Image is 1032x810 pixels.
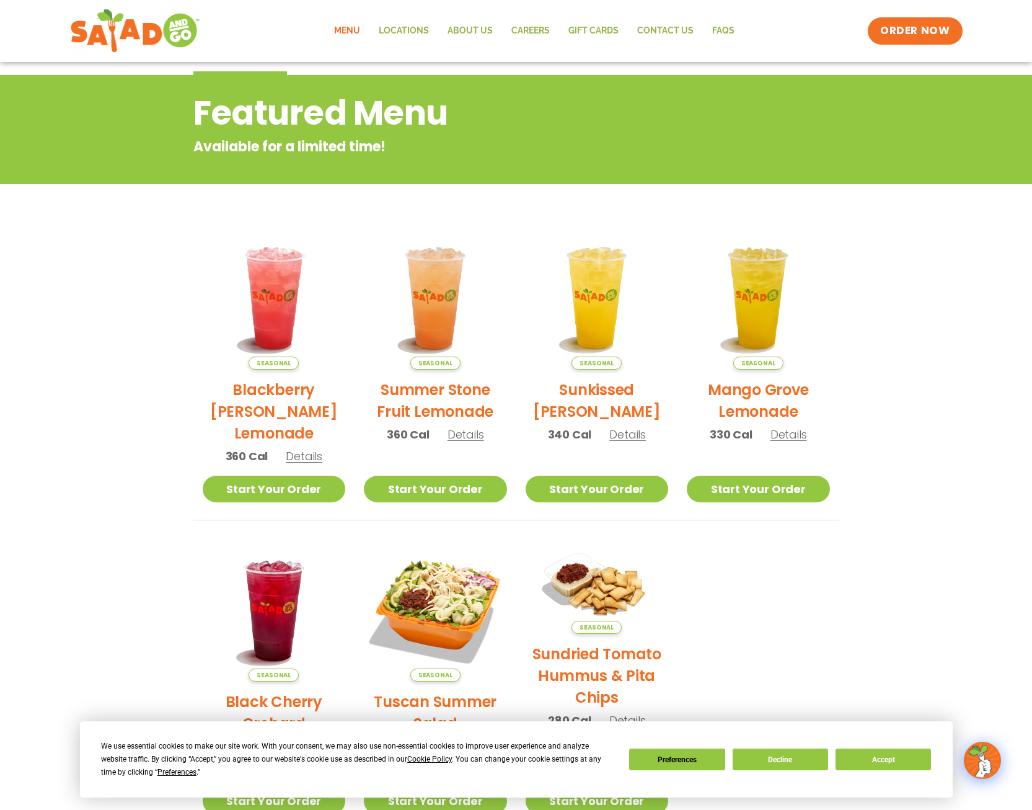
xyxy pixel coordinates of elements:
img: Product photo for Tuscan Summer Salad [364,539,507,682]
span: 330 Cal [710,426,752,443]
img: Product photo for Summer Stone Fruit Lemonade [364,226,507,370]
span: Seasonal [571,357,622,370]
span: Details [770,427,807,442]
span: Seasonal [410,357,461,370]
div: We use essential cookies to make our site work. With your consent, we may also use non-essential ... [101,740,614,779]
span: Details [286,448,322,464]
span: 360 Cal [226,448,268,465]
a: FAQs [703,17,744,45]
img: Product photo for Sunkissed Yuzu Lemonade [526,226,669,370]
h2: Tuscan Summer Salad [364,691,507,734]
button: Preferences [629,749,725,770]
span: Details [609,427,646,442]
h2: Mango Grove Lemonade [687,379,830,422]
img: wpChatIcon [965,743,1000,778]
h2: Blackberry [PERSON_NAME] Lemonade [203,379,346,444]
a: Start Your Order [687,476,830,502]
img: Product photo for Black Cherry Orchard Lemonade [203,539,346,682]
button: Decline [733,749,828,770]
a: Menu [325,17,369,45]
a: Locations [369,17,438,45]
span: Seasonal [410,669,461,682]
p: Available for a limited time! [193,136,739,157]
a: GIFT CARDS [559,17,628,45]
span: Details [448,427,484,442]
span: 360 Cal [387,426,430,443]
div: Cookie Consent Prompt [80,721,953,798]
a: ORDER NOW [868,17,962,45]
a: Start Your Order [203,476,346,502]
img: Product photo for Sundried Tomato Hummus & Pita Chips [526,539,669,634]
img: new-SAG-logo-768×292 [70,6,201,56]
span: 280 Cal [548,712,591,729]
span: Preferences [157,768,196,777]
span: Seasonal [733,357,783,370]
a: Careers [502,17,559,45]
h2: Summer Stone Fruit Lemonade [364,379,507,422]
span: Details [609,713,646,728]
span: ORDER NOW [880,24,950,38]
img: Product photo for Blackberry Bramble Lemonade [203,226,346,370]
nav: Menu [325,17,744,45]
h2: Sunkissed [PERSON_NAME] [526,379,669,422]
a: Contact Us [628,17,703,45]
h2: Featured Menu [193,88,739,138]
img: Product photo for Mango Grove Lemonade [687,226,830,370]
h2: Sundried Tomato Hummus & Pita Chips [526,643,669,708]
a: Start Your Order [364,476,507,502]
span: Seasonal [249,669,299,682]
h2: Black Cherry Orchard Lemonade [203,691,346,756]
span: 340 Cal [548,426,592,443]
span: Cookie Policy [407,755,452,763]
span: Seasonal [249,357,299,370]
a: Start Your Order [526,476,669,502]
span: Seasonal [571,621,622,634]
button: Accept [836,749,931,770]
a: About Us [438,17,502,45]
